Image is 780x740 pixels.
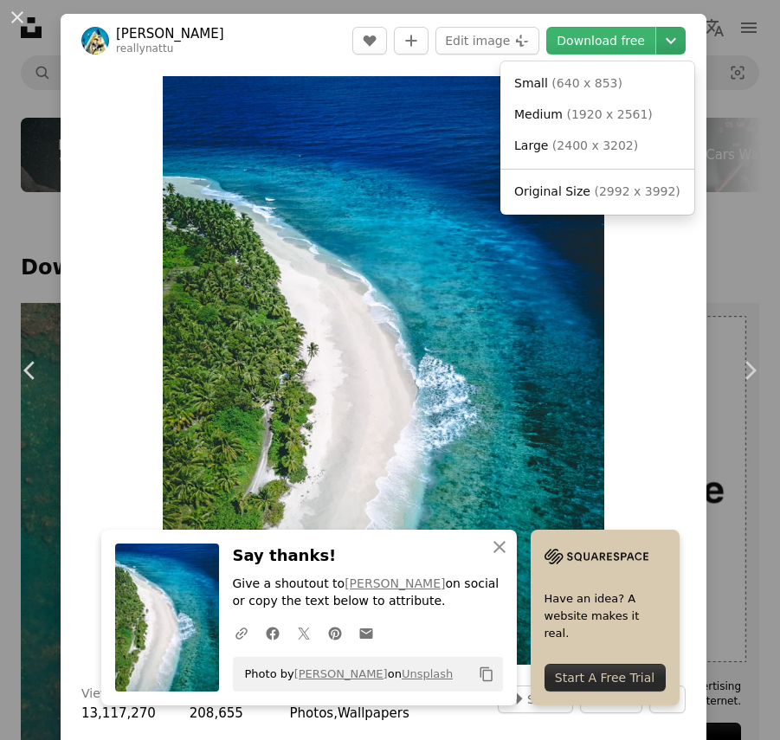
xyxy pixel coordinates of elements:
[566,107,652,121] span: ( 1920 x 2561 )
[514,76,548,90] span: Small
[594,184,680,198] span: ( 2992 x 3992 )
[514,184,590,198] span: Original Size
[514,107,563,121] span: Medium
[552,138,638,152] span: ( 2400 x 3202 )
[514,138,548,152] span: Large
[656,27,686,55] button: Choose download size
[551,76,622,90] span: ( 640 x 853 )
[500,61,694,215] div: Choose download size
